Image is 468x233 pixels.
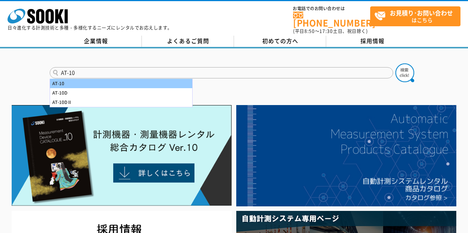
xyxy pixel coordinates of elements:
[50,36,142,47] a: 企業情報
[304,28,315,35] span: 8:50
[50,88,192,98] div: AT-10D
[236,105,456,206] img: 自動計測システムカタログ
[326,36,418,47] a: 採用情報
[395,63,414,82] img: btn_search.png
[262,37,298,45] span: 初めての方へ
[390,8,453,17] strong: お見積り･お問い合わせ
[374,7,460,26] span: はこちら
[293,6,370,11] span: お電話でのお問い合わせは
[50,67,393,78] input: 商品名、型式、NETIS番号を入力してください
[370,6,460,26] a: お見積り･お問い合わせはこちら
[50,98,192,107] div: AT-10DⅡ
[319,28,333,35] span: 17:30
[293,12,370,27] a: [PHONE_NUMBER]
[142,36,234,47] a: よくあるご質問
[293,28,368,35] span: (平日 ～ 土日、祝日除く)
[12,105,232,206] img: Catalog Ver10
[50,79,192,88] div: AT-10
[234,36,326,47] a: 初めての方へ
[8,26,172,30] p: 日々進化する計測技術と多種・多様化するニーズにレンタルでお応えします。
